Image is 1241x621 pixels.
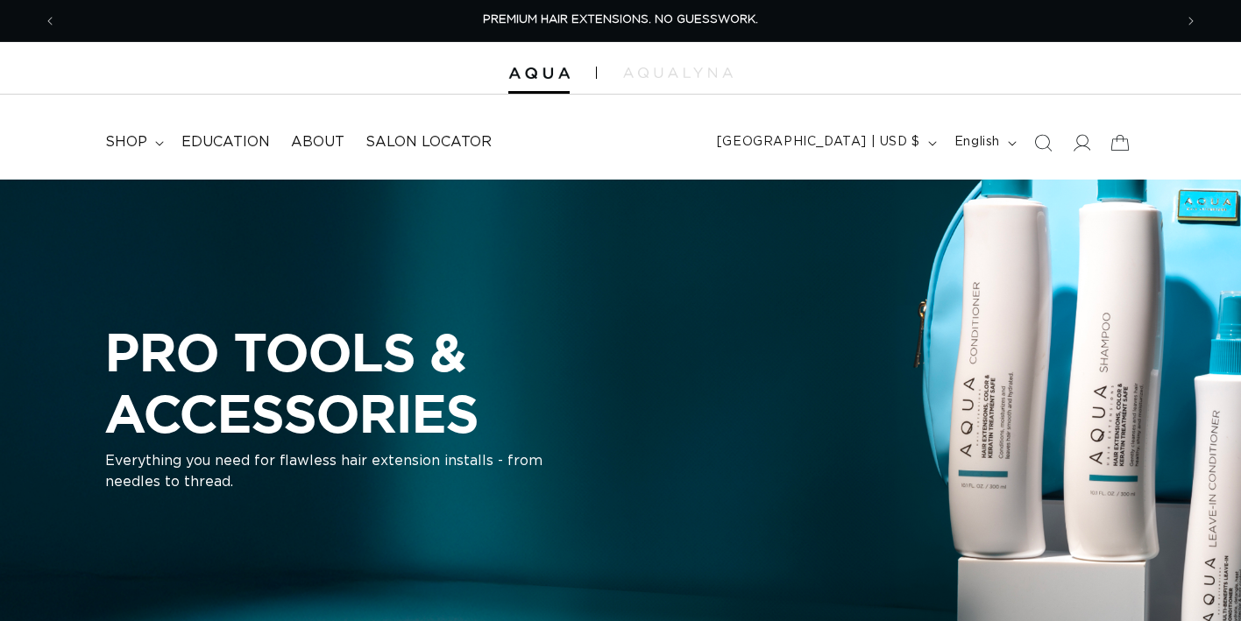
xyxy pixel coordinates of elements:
span: shop [105,133,147,152]
p: Everything you need for flawless hair extension installs - from needles to thread. [105,451,543,493]
img: Aqua Hair Extensions [508,67,570,80]
summary: Search [1024,123,1062,162]
span: Salon Locator [365,133,492,152]
span: [GEOGRAPHIC_DATA] | USD $ [717,133,920,152]
button: English [944,126,1024,159]
h2: PRO TOOLS & ACCESSORIES [105,321,771,443]
a: Salon Locator [355,123,502,162]
button: Next announcement [1172,4,1210,38]
img: aqualyna.com [623,67,733,78]
span: PREMIUM HAIR EXTENSIONS. NO GUESSWORK. [483,14,758,25]
a: Education [171,123,280,162]
button: [GEOGRAPHIC_DATA] | USD $ [706,126,944,159]
a: About [280,123,355,162]
summary: shop [95,123,171,162]
span: Education [181,133,270,152]
span: English [954,133,1000,152]
button: Previous announcement [31,4,69,38]
span: About [291,133,344,152]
